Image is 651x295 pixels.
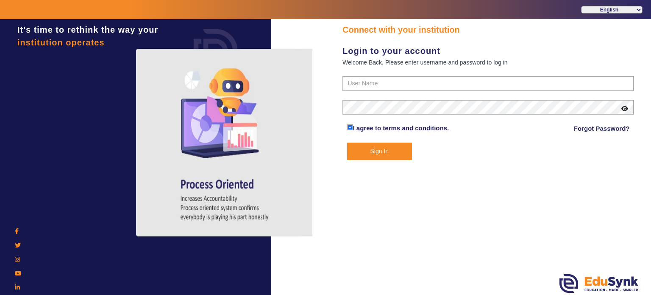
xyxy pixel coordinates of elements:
a: I agree to terms and conditions. [353,124,449,132]
div: Login to your account [342,45,634,57]
input: User Name [342,76,634,91]
img: login.png [184,19,248,83]
img: edusynk.png [559,274,638,293]
span: It's time to rethink the way your [17,25,158,34]
div: Connect with your institution [342,23,634,36]
img: login4.png [136,49,314,236]
button: Sign In [347,143,412,160]
a: Forgot Password? [574,124,630,134]
div: Welcome Back, Please enter username and password to log in [342,57,634,67]
span: institution operates [17,38,105,47]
